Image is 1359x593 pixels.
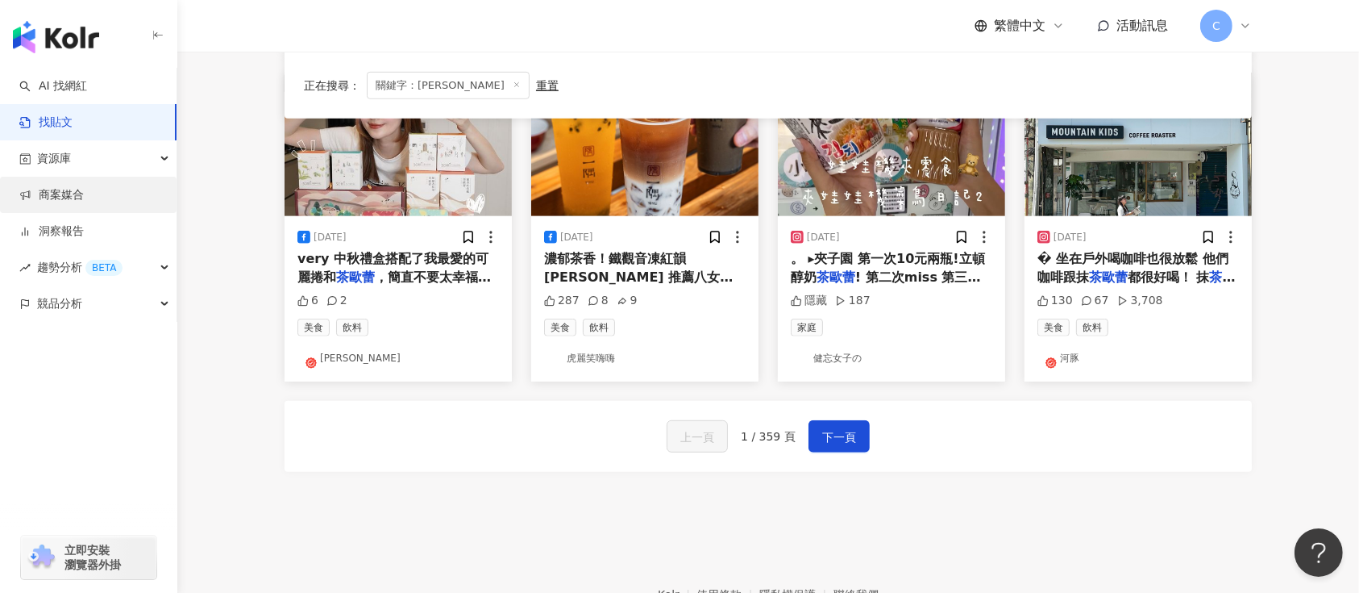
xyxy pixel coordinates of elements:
div: 67 [1081,293,1109,309]
span: 家庭 [791,319,823,336]
span: 活動訊息 [1116,18,1168,33]
span: 繁體中文 [994,17,1045,35]
a: searchAI 找網紅 [19,78,87,94]
button: 下一頁 [808,420,870,453]
iframe: Help Scout Beacon - Open [1295,528,1343,577]
div: 6 [297,293,318,309]
mark: 茶歐蕾 [1037,269,1236,303]
span: 飲料 [336,319,368,336]
img: KOL Avatar [297,349,317,369]
a: KOL Avatar健忘女子の [791,349,992,369]
span: 趨勢分析 [37,249,123,286]
span: 下一頁 [822,428,856,447]
div: post-image商業合作 [531,73,758,216]
mark: 茶歐蕾 [1089,269,1128,285]
span: 資源庫 [37,140,71,177]
div: 8 [588,293,609,309]
span: very 中秋禮盒搭配了我最愛的可麗捲和 [297,251,488,284]
button: 上一頁 [667,420,728,453]
span: 飲料 [583,319,615,336]
div: 隱藏 [791,293,827,309]
span: 美食 [544,319,576,336]
span: 濃郁茶香！鐵觀音凍紅韻[PERSON_NAME] 推薦八女[PERSON_NAME] [544,251,733,303]
a: KOL Avatar虎麗笑嗨嗨 [544,349,746,369]
span: 正在搜尋 ： [304,78,360,91]
a: chrome extension立即安裝 瀏覽器外掛 [21,536,156,579]
div: post-image商業合作 [285,73,512,216]
div: [DATE] [314,231,347,244]
a: KOL Avatar[PERSON_NAME] [297,349,499,369]
div: 3,708 [1117,293,1163,309]
div: 重置 [536,78,559,91]
div: post-image商業合作 [778,73,1005,216]
div: post-image商業合作 [1024,73,1252,216]
a: KOL Avatar河豚 [1037,349,1239,369]
span: 關鍵字：[PERSON_NAME] [367,71,530,98]
div: 130 [1037,293,1073,309]
span: 都很好喝！ 抹 [1128,269,1210,285]
mark: 茶歐蕾 [336,269,375,285]
span: 1 / 359 頁 [741,430,796,443]
div: [DATE] [807,231,840,244]
div: 287 [544,293,580,309]
span: 美食 [297,319,330,336]
span: 飲料 [1076,319,1108,336]
div: [DATE] [1054,231,1087,244]
span: 競品分析 [37,286,82,322]
img: KOL Avatar [791,349,810,369]
div: 187 [835,293,871,309]
img: KOL Avatar [544,349,563,369]
img: post-image [778,73,1005,216]
mark: 茶歐蕾 [817,269,855,285]
div: 9 [617,293,638,309]
a: 洞察報告 [19,223,84,240]
span: rise [19,262,31,274]
span: ! 第二次miss 第三次入手一瓶 [791,269,981,303]
a: 找貼文 [19,115,73,131]
img: post-image [285,73,512,216]
span: C [1212,17,1220,35]
img: post-image [531,73,758,216]
img: KOL Avatar [1037,349,1057,369]
span: 立即安裝 瀏覽器外掛 [64,543,121,572]
img: logo [13,21,99,53]
img: chrome extension [26,545,57,570]
a: 商案媒合 [19,187,84,203]
div: 2 [326,293,347,309]
span: 。 ▸夾子園 第一次10元兩瓶!立頓醇奶 [791,251,985,284]
div: [DATE] [560,231,593,244]
span: � 坐在戶外喝咖啡也很放鬆 他們咖啡跟抹 [1037,251,1228,284]
span: ，簡直不要太幸福😍 👑可麗捲 [297,269,492,303]
span: 美食 [1037,319,1070,336]
img: post-image [1024,73,1252,216]
div: BETA [85,260,123,276]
